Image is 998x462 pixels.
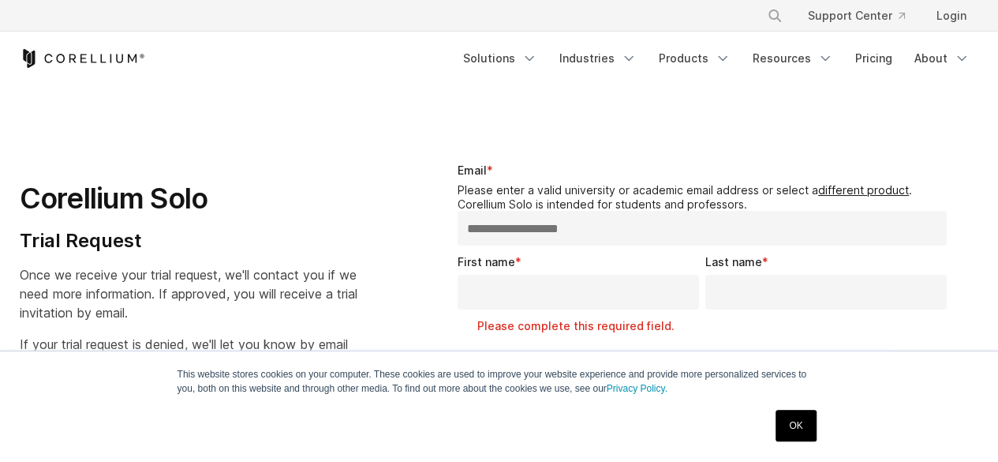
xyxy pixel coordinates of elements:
[20,267,357,321] span: Once we receive your trial request, we'll contact you if we need more information. If approved, y...
[795,2,918,30] a: Support Center
[846,44,902,73] a: Pricing
[20,336,363,371] span: If your trial request is denied, we'll let you know by email usually within 1 business day depend...
[607,383,667,394] a: Privacy Policy.
[20,49,145,68] a: Corellium Home
[924,2,979,30] a: Login
[458,183,954,211] legend: Please enter a valid university or academic email address or select a . Corellium Solo is intende...
[20,229,363,253] h4: Trial Request
[761,2,789,30] button: Search
[454,44,547,73] a: Solutions
[705,255,762,269] span: Last name
[477,318,705,334] label: Please complete this required field.
[20,181,363,216] h1: Corellium Solo
[905,44,979,73] a: About
[743,44,843,73] a: Resources
[818,183,909,197] a: different product
[458,163,487,177] span: Email
[748,2,979,30] div: Navigation Menu
[649,44,740,73] a: Products
[776,410,816,441] a: OK
[454,44,979,73] div: Navigation Menu
[178,367,821,396] p: This website stores cookies on your computer. These cookies are used to improve your website expe...
[550,44,646,73] a: Industries
[458,255,515,269] span: First name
